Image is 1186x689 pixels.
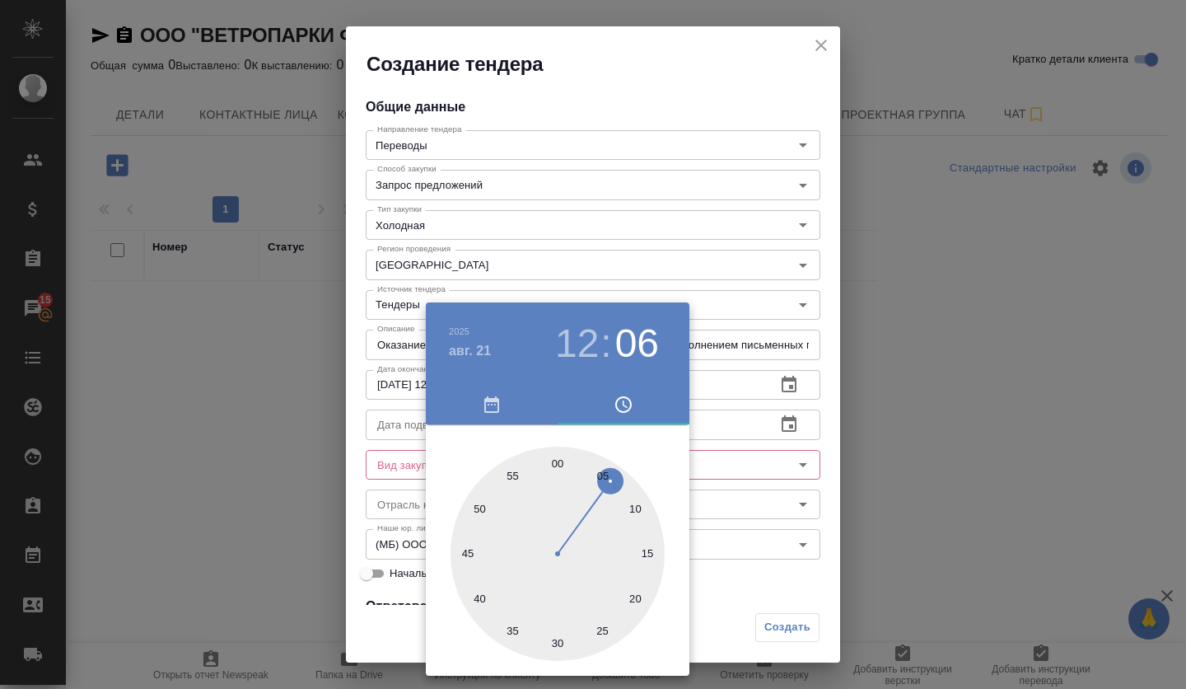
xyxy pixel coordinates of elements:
[449,326,469,336] button: 2025
[615,321,659,367] button: 06
[600,321,611,367] h3: :
[449,341,491,361] button: авг. 21
[555,321,599,367] button: 12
